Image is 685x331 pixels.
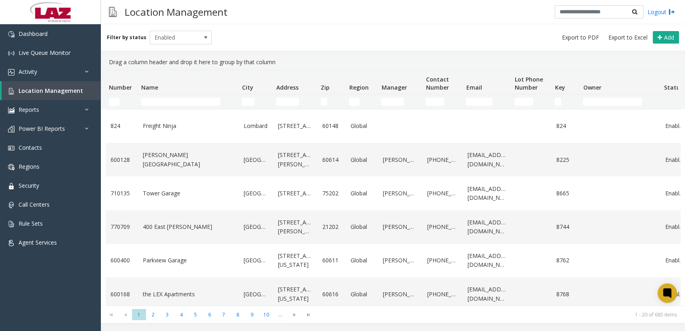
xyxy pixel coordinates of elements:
span: Go to the last page [301,309,315,321]
h3: Location Management [121,2,232,22]
a: 824 [556,122,575,130]
button: Add [653,31,679,44]
a: the LEX Apartments [143,290,234,299]
button: Export to Excel [605,32,651,43]
a: Global [351,222,373,231]
a: 8768 [556,290,575,299]
span: Reports [19,106,39,113]
input: Name Filter [141,98,220,106]
a: 600128 [111,155,133,164]
td: Contact Number Filter [422,94,463,109]
span: Call Centers [19,201,50,208]
td: City Filter [239,94,273,109]
span: Go to the last page [303,312,314,318]
input: Email Filter [466,98,493,106]
img: 'icon' [8,126,15,132]
img: logout [668,8,675,16]
a: Global [351,290,373,299]
a: [PHONE_NUMBER] [427,222,458,231]
span: Page 4 [174,309,188,320]
span: Page 6 [203,309,217,320]
a: 60611 [322,256,341,265]
a: [STREET_ADDRESS][PERSON_NAME] [278,218,313,236]
td: Name Filter [138,94,239,109]
a: Location Management [2,81,101,100]
span: Dashboard [19,30,48,38]
span: Page 5 [188,309,203,320]
a: Lombard [244,122,268,130]
span: Page 9 [245,309,259,320]
a: [PERSON_NAME] [383,256,418,265]
td: Address Filter [273,94,317,109]
a: [GEOGRAPHIC_DATA] [244,222,268,231]
a: Freight Ninja [143,122,234,130]
a: 824 [111,122,133,130]
a: Enabled [665,122,684,130]
span: Export to PDF [562,34,599,42]
span: Page 1 [132,309,146,320]
a: Global [351,256,373,265]
span: Key [555,84,565,91]
div: Data table [101,70,685,306]
input: Key Filter [555,98,561,106]
a: [EMAIL_ADDRESS][DOMAIN_NAME] [468,184,506,203]
input: Number Filter [109,98,119,106]
a: Global [351,155,373,164]
label: Filter by status [107,34,146,41]
a: 600400 [111,256,133,265]
img: 'icon' [8,183,15,189]
a: 60614 [322,155,341,164]
kendo-pager-info: 1 - 20 of 685 items [320,311,677,318]
a: 60616 [322,290,341,299]
span: Location Management [19,87,83,94]
img: pageIcon [109,2,117,22]
a: Global [351,189,373,198]
a: Global [351,122,373,130]
span: Regions [19,163,40,170]
a: [EMAIL_ADDRESS][DOMAIN_NAME] [468,218,506,236]
img: 'icon' [8,145,15,151]
a: [GEOGRAPHIC_DATA] [244,290,268,299]
input: Manager Filter [381,98,404,106]
td: Key Filter [551,94,580,109]
a: 770709 [111,222,133,231]
a: 8762 [556,256,575,265]
a: [GEOGRAPHIC_DATA] [244,155,268,164]
img: 'icon' [8,202,15,208]
span: Add [664,34,674,41]
a: Logout [647,8,675,16]
td: Zip Filter [317,94,346,109]
a: [EMAIL_ADDRESS][DOMAIN_NAME] [468,251,506,270]
a: [STREET_ADDRESS] [278,122,313,130]
input: Contact Number Filter [426,98,444,106]
span: Contact Number [426,75,449,91]
td: Lot Phone Number Filter [511,94,551,109]
a: 8744 [556,222,575,231]
span: Email [466,84,482,91]
a: 75202 [322,189,341,198]
a: [PHONE_NUMBER] [427,155,458,164]
span: Contacts [19,144,42,151]
input: Address Filter [276,98,299,106]
span: Export to Excel [608,34,647,42]
span: Address [276,84,299,91]
span: Page 10 [259,309,273,320]
span: Zip [321,84,330,91]
a: [STREET_ADDRESS][US_STATE] [278,285,313,303]
span: City [242,84,253,91]
a: 600168 [111,290,133,299]
span: Owner [583,84,601,91]
a: Enabled [665,222,684,231]
span: Page 8 [231,309,245,320]
span: Activity [19,68,37,75]
a: [STREET_ADDRESS][US_STATE] [278,251,313,270]
a: Parkview Garage [143,256,234,265]
input: City Filter [242,98,255,106]
a: Tower Garage [143,189,234,198]
span: Enabled [150,31,199,44]
input: Zip Filter [321,98,327,106]
a: [PHONE_NUMBER] [427,290,458,299]
img: 'icon' [8,164,15,170]
span: Agent Services [19,239,57,246]
input: Lot Phone Number Filter [514,98,533,106]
